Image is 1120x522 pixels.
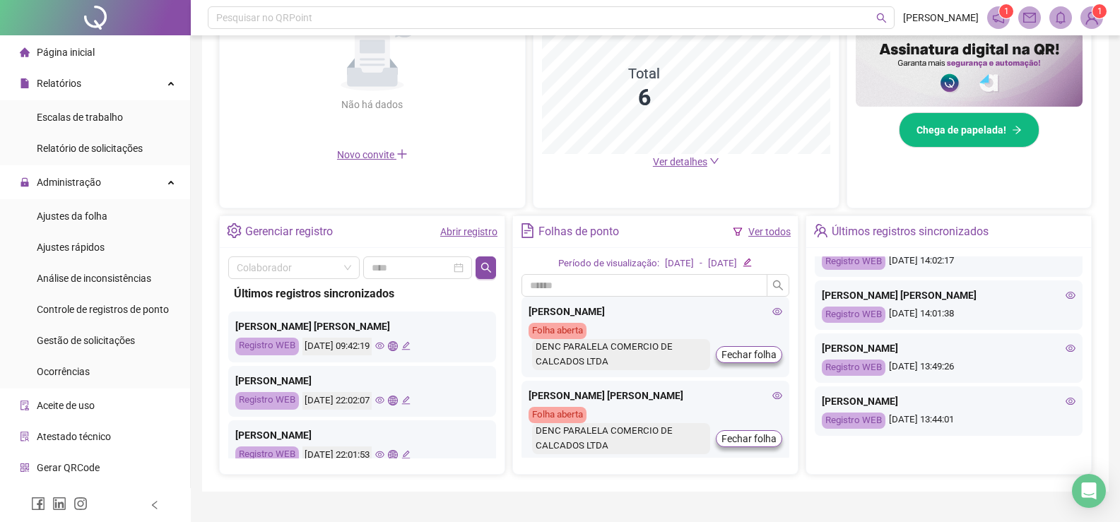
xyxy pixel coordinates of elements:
[37,177,101,188] span: Administração
[307,97,437,112] div: Não há dados
[1097,6,1102,16] span: 1
[748,226,791,237] a: Ver todos
[37,112,123,123] span: Escalas de trabalho
[388,450,397,459] span: global
[1054,11,1067,24] span: bell
[20,78,30,88] span: file
[37,462,100,473] span: Gerar QRCode
[440,226,497,237] a: Abrir registro
[532,423,710,454] div: DENC PARALELA COMERCIO DE CALCADOS LTDA
[388,396,397,405] span: global
[992,11,1005,24] span: notification
[31,497,45,511] span: facebook
[558,256,659,271] div: Período de visualização:
[665,256,694,271] div: [DATE]
[1066,396,1075,406] span: eye
[529,323,586,339] div: Folha aberta
[822,340,1075,356] div: [PERSON_NAME]
[822,254,1075,270] div: [DATE] 14:02:17
[520,223,535,238] span: file-text
[302,446,372,464] div: [DATE] 22:01:53
[37,400,95,411] span: Aceite de uso
[653,156,719,167] a: Ver detalhes down
[1004,6,1009,16] span: 1
[396,148,408,160] span: plus
[235,319,489,334] div: [PERSON_NAME] [PERSON_NAME]
[302,338,372,355] div: [DATE] 09:42:19
[375,396,384,405] span: eye
[709,156,719,166] span: down
[401,450,411,459] span: edit
[302,392,372,410] div: [DATE] 22:02:07
[1066,343,1075,353] span: eye
[999,4,1013,18] sup: 1
[876,13,887,23] span: search
[235,338,299,355] div: Registro WEB
[235,373,489,388] div: [PERSON_NAME]
[903,10,979,25] span: [PERSON_NAME]
[822,307,1075,323] div: [DATE] 14:01:38
[337,149,408,160] span: Novo convite
[37,273,151,284] span: Análise de inconsistências
[37,335,135,346] span: Gestão de solicitações
[37,143,143,154] span: Relatório de solicitações
[37,242,105,253] span: Ajustes rápidos
[20,463,30,473] span: qrcode
[822,413,1075,429] div: [DATE] 13:44:01
[37,366,90,377] span: Ocorrências
[813,223,828,238] span: team
[150,500,160,510] span: left
[721,347,777,362] span: Fechar folha
[716,346,782,363] button: Fechar folha
[37,431,111,442] span: Atestado técnico
[481,262,492,273] span: search
[20,177,30,187] span: lock
[1072,474,1106,508] div: Open Intercom Messenger
[822,393,1075,409] div: [PERSON_NAME]
[708,256,737,271] div: [DATE]
[822,360,1075,376] div: [DATE] 13:49:26
[916,122,1006,138] span: Chega de papelada!
[772,391,782,401] span: eye
[822,360,885,376] div: Registro WEB
[1092,4,1107,18] sup: Atualize o seu contato no menu Meus Dados
[653,156,707,167] span: Ver detalhes
[20,432,30,441] span: solution
[375,450,384,459] span: eye
[235,427,489,443] div: [PERSON_NAME]
[529,304,782,319] div: [PERSON_NAME]
[235,392,299,410] div: Registro WEB
[52,497,66,511] span: linkedin
[899,112,1039,148] button: Chega de papelada!
[1081,7,1102,28] img: 94754
[743,258,752,267] span: edit
[856,31,1083,107] img: banner%2F02c71560-61a6-44d4-94b9-c8ab97240462.png
[538,220,619,244] div: Folhas de ponto
[532,339,710,370] div: DENC PARALELA COMERCIO DE CALCADOS LTDA
[234,285,490,302] div: Últimos registros sincronizados
[401,341,411,350] span: edit
[822,307,885,323] div: Registro WEB
[733,227,743,237] span: filter
[822,254,885,270] div: Registro WEB
[20,47,30,57] span: home
[832,220,989,244] div: Últimos registros sincronizados
[37,210,107,222] span: Ajustes da folha
[716,430,782,447] button: Fechar folha
[822,287,1075,303] div: [PERSON_NAME] [PERSON_NAME]
[20,401,30,410] span: audit
[822,413,885,429] div: Registro WEB
[37,78,81,89] span: Relatórios
[37,47,95,58] span: Página inicial
[529,407,586,423] div: Folha aberta
[401,396,411,405] span: edit
[375,341,384,350] span: eye
[529,388,782,403] div: [PERSON_NAME] [PERSON_NAME]
[235,446,299,464] div: Registro WEB
[1066,290,1075,300] span: eye
[721,431,777,446] span: Fechar folha
[772,307,782,316] span: eye
[388,341,397,350] span: global
[1023,11,1036,24] span: mail
[227,223,242,238] span: setting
